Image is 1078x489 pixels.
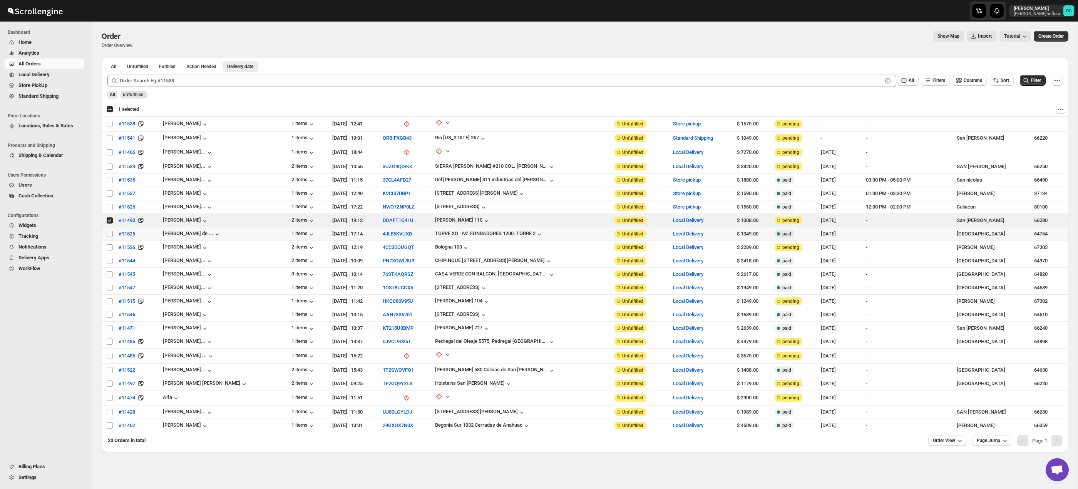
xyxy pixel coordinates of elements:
button: 29GXOX7N0X [383,422,413,428]
button: Local Delivery [673,149,703,155]
button: Store pickup [673,204,701,210]
span: #11537 [119,190,135,197]
div: [PERSON_NAME] [163,190,209,198]
span: Delivery Apps [18,255,49,260]
button: Analytics [5,48,84,58]
span: #11428 [119,408,135,416]
button: 2 items [291,244,315,252]
button: #11515 [114,295,140,307]
button: TORRE XO | AV. FUNDADORES 1200. TORRE 2 [435,230,543,238]
button: Local Delivery [673,312,703,317]
button: [PERSON_NAME]... [163,204,213,211]
span: #11486 [119,352,135,360]
div: 1 items [291,204,315,211]
div: Begonia Sur 1032 Cerradas de Anahuac [435,422,522,428]
span: Store Locations [8,113,87,119]
button: UJ80LGYLDJ [383,409,412,415]
span: #11534 [119,163,135,170]
button: 0JVCL9D35T [383,339,411,344]
button: [PERSON_NAME] 110 [435,217,490,225]
p: [PERSON_NAME]-inflora [1014,12,1060,16]
button: [PERSON_NAME] [163,217,209,225]
button: Page Jump [972,435,1011,446]
span: All [110,92,115,97]
button: Tutorial [999,31,1031,42]
span: Tutorial [1004,33,1020,39]
button: [PERSON_NAME]... [163,271,213,279]
span: #11544 [119,257,135,265]
button: Alfa [163,394,180,402]
button: [PERSON_NAME]... [163,257,213,265]
button: 2 items [291,177,315,184]
span: Unfulfilled [127,63,148,70]
button: KVCI37DBP1 [383,190,411,196]
button: #11486 [114,350,140,362]
span: #11490 [119,217,135,224]
div: [PERSON_NAME]... [163,177,206,182]
div: Bologna 100 [435,244,462,250]
span: #11462 [119,422,135,429]
div: [PERSON_NAME]... [163,409,206,414]
div: [PERSON_NAME] [163,120,209,128]
span: Order View [933,437,955,444]
span: Home [18,39,32,45]
p: Order Overview [102,42,132,48]
div: Pedregal del Oleaje 5575, Pedregal [GEOGRAPHIC_DATA] [435,338,547,344]
button: 1T2SWQVFQ1 [383,367,414,373]
div: [STREET_ADDRESS] [435,284,480,290]
button: [STREET_ADDRESS] [435,204,487,211]
button: 4CC3DQUGQT [383,244,414,250]
button: [PERSON_NAME]... [163,338,213,346]
div: CHIPINQUE [STREET_ADDRESS][PERSON_NAME] [435,257,545,263]
div: - [821,120,861,128]
button: All [898,75,919,86]
span: #11536 [119,244,135,251]
button: 2 items [291,380,315,388]
span: Import [978,33,992,39]
span: Billing Plans [18,464,45,469]
input: Order Search Eg.#11538 [120,75,882,87]
div: Holsteins San [PERSON_NAME] [435,380,505,386]
div: [PERSON_NAME] [PERSON_NAME] [163,380,248,388]
div: [PERSON_NAME] 110 [435,217,482,223]
button: 3 items [291,271,315,279]
button: [PERSON_NAME] de ... [163,230,221,238]
button: #11474 [114,392,140,404]
button: Local Delivery [673,217,703,223]
text: DC [1066,8,1071,13]
div: [PERSON_NAME] 104 [435,298,482,304]
button: [PERSON_NAME] [163,135,209,142]
button: [PERSON_NAME] 580 Colinas de San [PERSON_NAME] [435,367,555,374]
span: Columns [964,78,982,83]
button: #11428 [114,406,140,418]
button: All Orders [5,58,84,69]
button: Billing Plans [5,461,84,472]
div: 1 items [291,394,315,402]
button: [PERSON_NAME] 104 [435,298,490,305]
button: [PERSON_NAME]... [163,149,213,157]
div: 1 items [291,298,315,305]
div: CASA VERDE CON BALCON, [GEOGRAPHIC_DATA] 845. [435,271,547,277]
button: Local Delivery [673,271,703,277]
button: 1 items [291,409,315,416]
span: #11547 [119,284,135,292]
button: Local Delivery [673,381,703,386]
span: #11485 [119,338,135,345]
button: 1OS78UCGX5 [383,285,413,290]
div: 1 items [291,230,315,238]
button: 2 items [291,257,315,265]
button: Rio [US_STATE] 267 [435,135,487,142]
div: [PERSON_NAME]... [163,284,206,290]
span: unfulfilled, [123,92,145,97]
button: Local Delivery [673,231,703,237]
button: [PERSON_NAME] [163,244,209,252]
div: [PERSON_NAME]... [163,367,206,372]
button: 1 items [291,135,315,142]
div: 1 items [291,338,315,346]
span: Order [102,32,121,41]
button: 1 items [291,149,315,157]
